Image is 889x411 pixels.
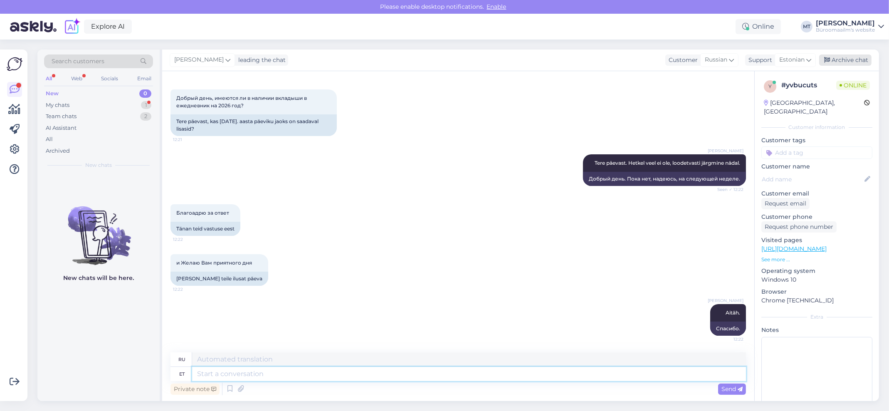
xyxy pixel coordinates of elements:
[179,367,185,381] div: et
[173,136,204,143] span: 12:21
[745,56,772,64] div: Support
[46,135,53,144] div: All
[761,245,827,253] a: [URL][DOMAIN_NAME]
[178,352,185,366] div: ru
[37,191,160,266] img: No chats
[761,162,872,171] p: Customer name
[140,112,151,121] div: 2
[595,160,740,166] span: Tere päevast. Hetkel veel ei ole, loodetvasti järgmine nädal.
[52,57,104,66] span: Search customers
[801,21,812,32] div: MT
[176,95,308,109] span: Добрый день, имеются ли в наличии вкладыши в ежедневник на 2026 год?
[761,313,872,321] div: Extra
[781,80,836,90] div: # yvbucuts
[136,73,153,84] div: Email
[712,336,743,342] span: 12:22
[46,89,59,98] div: New
[764,99,864,116] div: [GEOGRAPHIC_DATA], [GEOGRAPHIC_DATA]
[63,274,134,282] p: New chats will be here.
[99,73,120,84] div: Socials
[779,55,805,64] span: Estonian
[761,136,872,145] p: Customer tags
[85,161,112,169] span: New chats
[761,275,872,284] p: Windows 10
[84,20,132,34] a: Explore AI
[170,114,337,136] div: Tere päevast, kas [DATE]. aasta päeviku jaoks on saadaval lisasid?
[176,260,252,266] span: и Желаю Вам приятного дня
[174,55,224,64] span: [PERSON_NAME]
[170,272,268,286] div: [PERSON_NAME] teile ilusat päeva
[46,147,70,155] div: Archived
[46,124,77,132] div: AI Assistant
[761,326,872,334] p: Notes
[583,172,746,186] div: Добрый день. Пока нет, надеюсь, на следующей неделе.
[176,210,229,216] span: Благоадрю за ответ
[63,18,81,35] img: explore-ai
[484,3,509,10] span: Enable
[761,124,872,131] div: Customer information
[170,384,220,395] div: Private note
[7,56,22,72] img: Askly Logo
[139,89,151,98] div: 0
[708,148,743,154] span: [PERSON_NAME]
[705,55,727,64] span: Russian
[761,256,872,263] p: See more ...
[69,73,84,84] div: Web
[665,56,698,64] div: Customer
[768,83,772,89] span: y
[761,189,872,198] p: Customer email
[710,322,746,336] div: Спасибо.
[712,186,743,193] span: Seen ✓ 12:22
[761,287,872,296] p: Browser
[761,213,872,221] p: Customer phone
[46,101,69,109] div: My chats
[816,20,875,27] div: [PERSON_NAME]
[761,198,810,209] div: Request email
[761,296,872,305] p: Chrome [TECHNICAL_ID]
[836,81,870,90] span: Online
[173,286,204,292] span: 12:22
[173,236,204,243] span: 12:22
[708,297,743,304] span: [PERSON_NAME]
[721,385,743,393] span: Send
[816,20,884,33] a: [PERSON_NAME]Büroomaailm's website
[761,267,872,275] p: Operating system
[816,27,875,33] div: Büroomaailm's website
[761,221,837,233] div: Request phone number
[46,112,77,121] div: Team chats
[44,73,54,84] div: All
[819,54,872,66] div: Archive chat
[141,101,151,109] div: 1
[761,146,872,159] input: Add a tag
[761,236,872,245] p: Visited pages
[762,175,863,184] input: Add name
[235,56,286,64] div: leading the chat
[170,222,240,236] div: Tänan teid vastuse eest
[736,19,781,34] div: Online
[726,309,740,316] span: Aitäh.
